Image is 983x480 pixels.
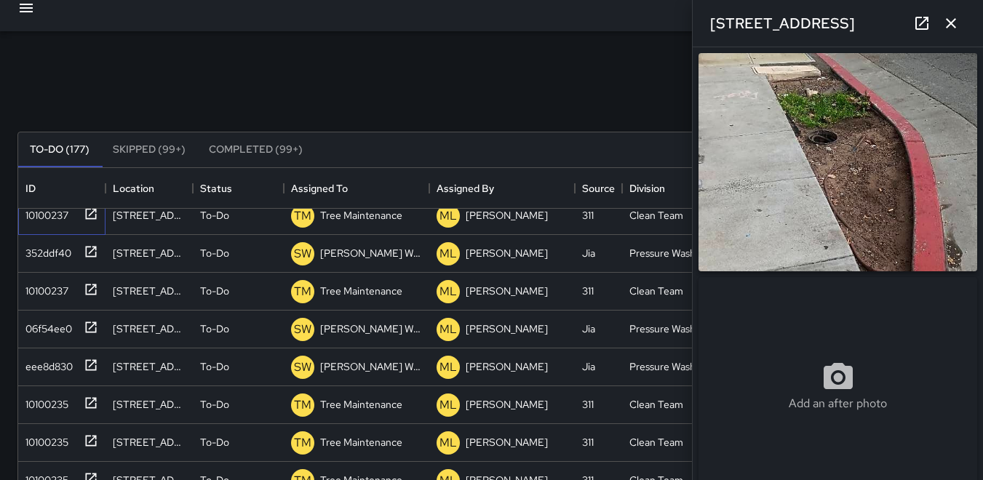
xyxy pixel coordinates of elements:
[629,208,683,223] div: Clean Team
[466,246,548,260] p: [PERSON_NAME]
[294,396,311,414] p: TM
[629,435,683,449] div: Clean Team
[582,397,594,412] div: 311
[629,359,706,374] div: Pressure Washing
[575,168,622,209] div: Source
[437,168,494,209] div: Assigned By
[294,245,311,263] p: SW
[439,207,457,225] p: ML
[466,359,548,374] p: [PERSON_NAME]
[20,353,73,374] div: eee8d830
[200,359,229,374] p: To-Do
[20,391,68,412] div: 10100235
[200,168,232,209] div: Status
[439,359,457,376] p: ML
[320,359,422,374] p: [PERSON_NAME] Weekly
[284,168,429,209] div: Assigned To
[113,246,186,260] div: 1460 Mission Street
[200,246,229,260] p: To-Do
[113,208,186,223] div: 108 9th Street
[18,132,101,167] button: To-Do (177)
[629,246,706,260] div: Pressure Washing
[20,202,68,223] div: 10100237
[466,284,548,298] p: [PERSON_NAME]
[200,397,229,412] p: To-Do
[320,397,402,412] p: Tree Maintenance
[113,359,186,374] div: 19 Mason Street
[582,435,594,449] div: 311
[294,434,311,452] p: TM
[294,207,311,225] p: TM
[439,321,457,338] p: ML
[466,321,548,336] p: [PERSON_NAME]
[582,208,594,223] div: 311
[200,284,229,298] p: To-Do
[629,321,706,336] div: Pressure Washing
[113,397,186,412] div: 108 9th Street
[193,168,284,209] div: Status
[113,435,186,449] div: 537 Jessie Street
[320,246,422,260] p: [PERSON_NAME] Weekly
[18,168,106,209] div: ID
[197,132,314,167] button: Completed (99+)
[20,316,72,336] div: 06f54ee0
[320,321,422,336] p: [PERSON_NAME] Weekly
[294,321,311,338] p: SW
[629,397,683,412] div: Clean Team
[200,321,229,336] p: To-Do
[101,132,197,167] button: Skipped (99+)
[25,168,36,209] div: ID
[629,168,665,209] div: Division
[439,396,457,414] p: ML
[113,321,186,336] div: 19 Mason Street
[582,168,615,209] div: Source
[439,283,457,300] p: ML
[294,359,311,376] p: SW
[582,359,595,374] div: Jia
[582,284,594,298] div: 311
[200,208,229,223] p: To-Do
[20,278,68,298] div: 10100237
[582,246,595,260] div: Jia
[439,245,457,263] p: ML
[622,168,713,209] div: Division
[291,168,348,209] div: Assigned To
[466,397,548,412] p: [PERSON_NAME]
[20,429,68,449] div: 10100235
[320,435,402,449] p: Tree Maintenance
[320,284,402,298] p: Tree Maintenance
[106,168,193,209] div: Location
[466,208,548,223] p: [PERSON_NAME]
[629,284,683,298] div: Clean Team
[20,240,71,260] div: 352ddf40
[113,284,186,298] div: 923 Market Street
[320,208,402,223] p: Tree Maintenance
[466,435,548,449] p: [PERSON_NAME]
[113,168,154,209] div: Location
[200,435,229,449] p: To-Do
[294,283,311,300] p: TM
[582,321,595,336] div: Jia
[429,168,575,209] div: Assigned By
[439,434,457,452] p: ML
